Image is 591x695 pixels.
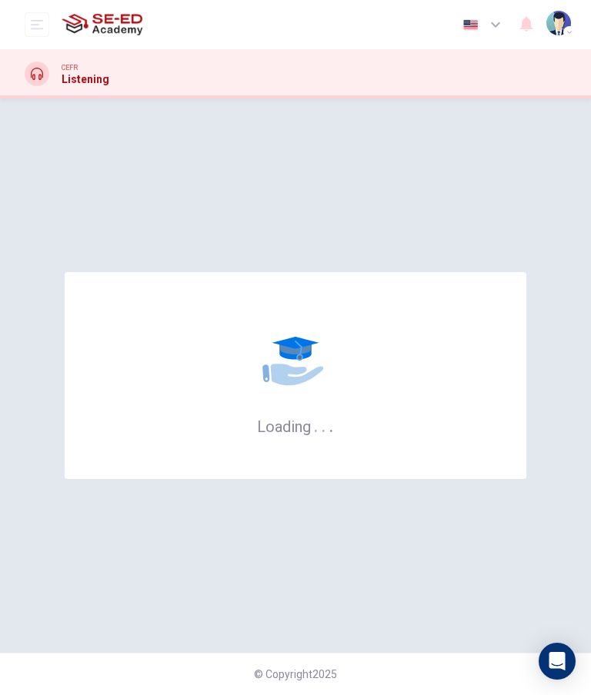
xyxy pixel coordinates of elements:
span: © Copyright 2025 [254,668,337,680]
h6: Loading [257,416,334,436]
img: Profile picture [546,11,571,35]
h1: Listening [62,73,109,85]
img: SE-ED Academy logo [62,9,142,40]
h6: . [313,412,319,437]
h6: . [321,412,326,437]
button: open mobile menu [25,12,49,37]
span: CEFR [62,62,78,73]
h6: . [329,412,334,437]
div: Open Intercom Messenger [539,643,576,680]
img: en [461,19,480,31]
